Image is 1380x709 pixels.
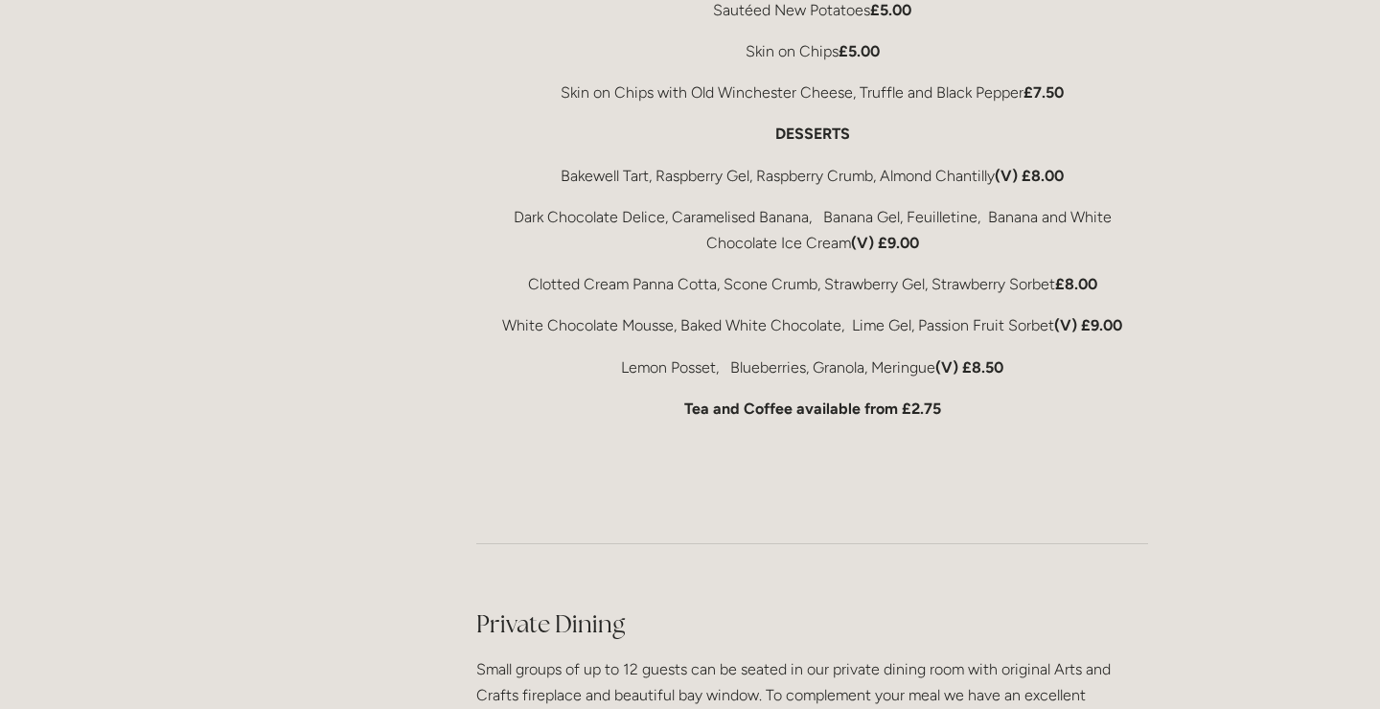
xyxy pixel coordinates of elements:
strong: Tea and Coffee available from £2.75 [684,400,941,418]
p: Clotted Cream Panna Cotta, Scone Crumb, Strawberry Gel, Strawberry Sorbet [476,271,1148,297]
p: Skin on Chips [476,38,1148,64]
p: Lemon Posset, Blueberries, Granola, Meringue [476,354,1148,380]
p: White Chocolate Mousse, Baked White Chocolate, Lime Gel, Passion Fruit Sorbet [476,312,1148,338]
strong: £8.00 [1055,275,1097,293]
strong: (V) £9.00 [1054,316,1122,334]
strong: (V) £8.00 [995,167,1064,185]
h2: Private Dining [476,607,1148,641]
strong: £5.00 [839,42,880,60]
strong: (V) £9.00 [851,234,919,252]
strong: £5.00 [870,1,911,19]
p: Dark Chocolate Delice, Caramelised Banana, Banana Gel, Feuilletine, Banana and White Chocolate Ic... [476,204,1148,256]
strong: DESSERTS [775,125,850,143]
strong: (V) £8.50 [935,358,1003,377]
p: Bakewell Tart, Raspberry Gel, Raspberry Crumb, Almond Chantilly [476,163,1148,189]
strong: £7.50 [1023,83,1064,102]
p: Skin on Chips with Old Winchester Cheese, Truffle and Black Pepper [476,80,1148,105]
